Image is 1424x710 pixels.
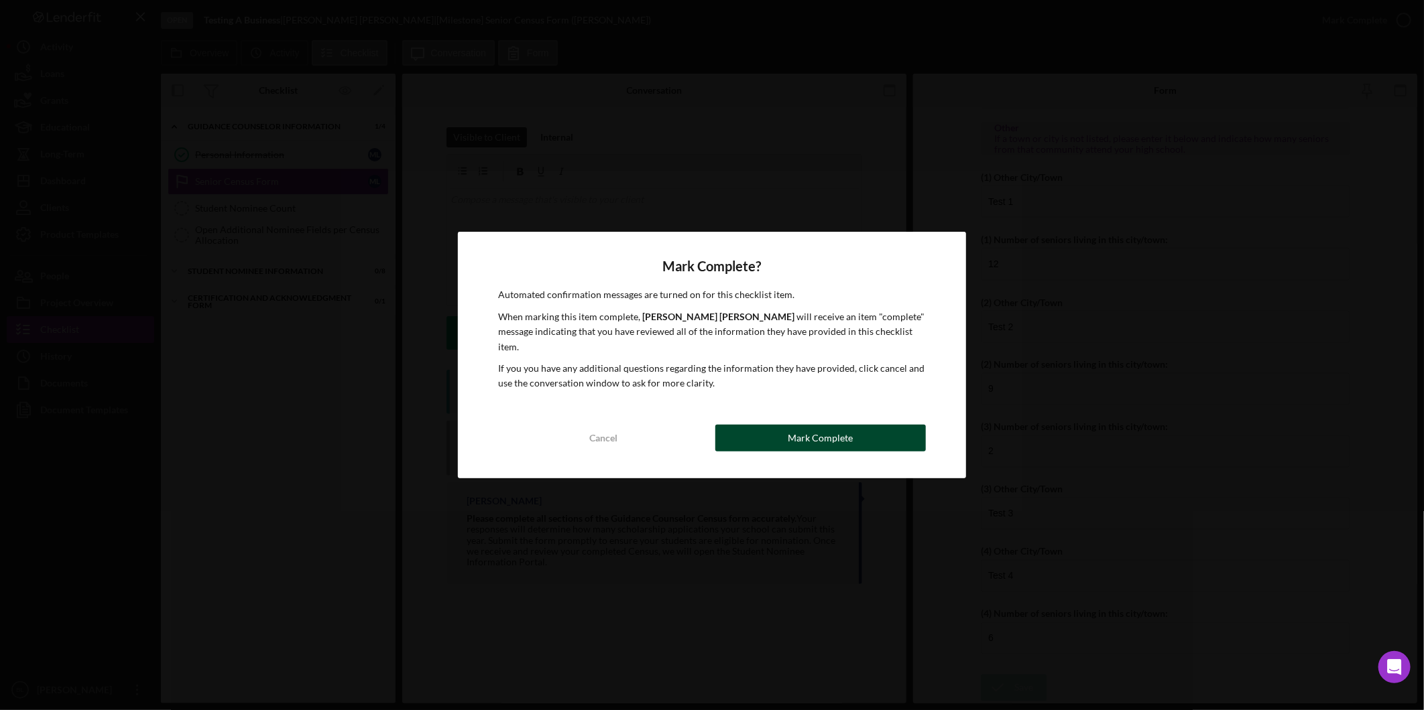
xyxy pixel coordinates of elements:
[498,425,709,451] button: Cancel
[1378,651,1411,683] div: Open Intercom Messenger
[498,361,925,391] p: If you you have any additional questions regarding the information they have provided, click canc...
[498,309,925,354] p: When marking this item complete, will receive an item "complete" message indicating that you have...
[788,425,853,451] div: Mark Complete
[498,287,925,302] p: Automated confirmation messages are turned on for this checklist item.
[715,425,926,451] button: Mark Complete
[642,311,794,322] b: [PERSON_NAME] [PERSON_NAME]
[589,425,617,451] div: Cancel
[498,259,925,274] h4: Mark Complete?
